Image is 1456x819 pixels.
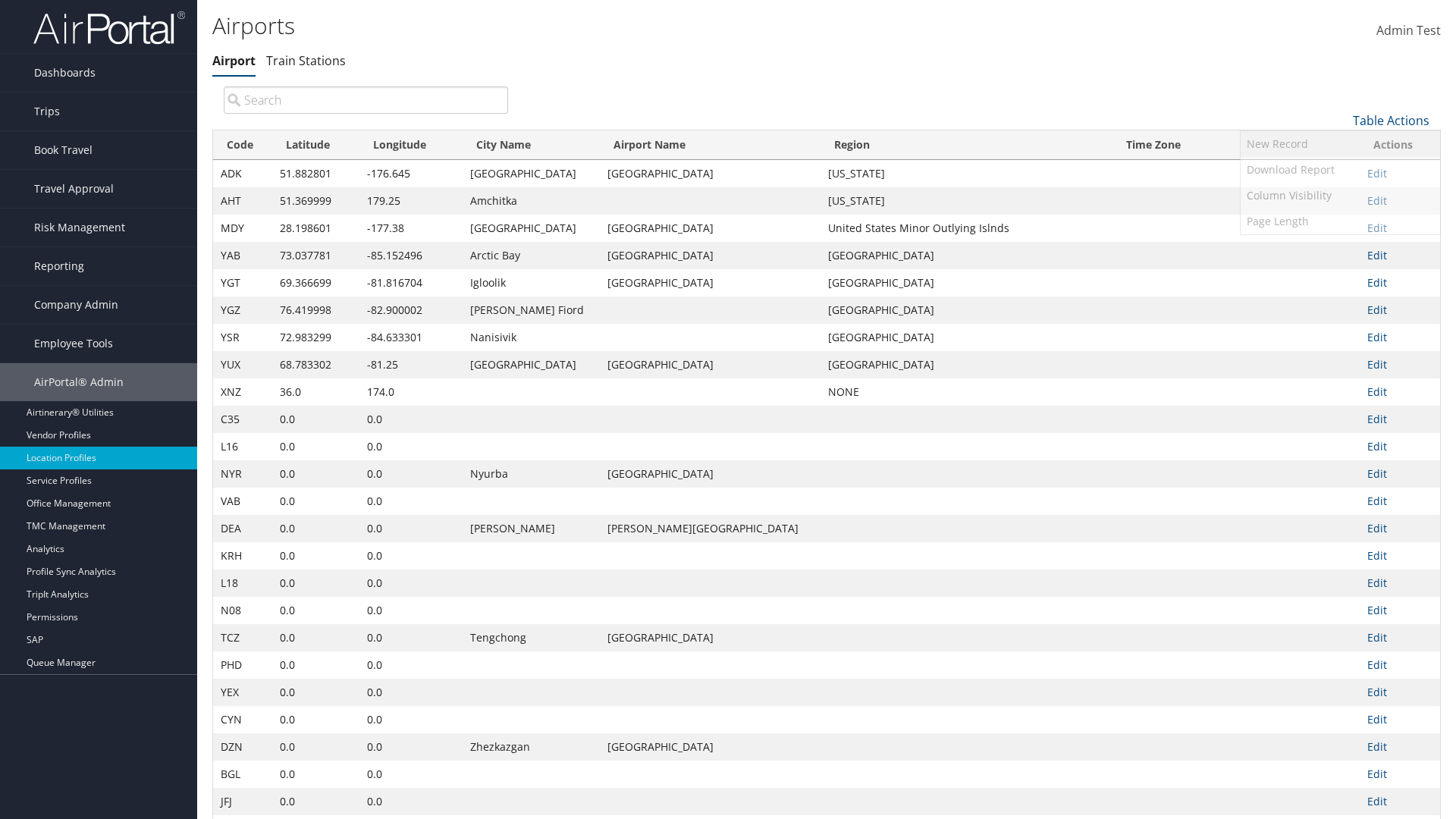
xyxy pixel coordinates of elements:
[34,286,118,324] span: Company Admin
[1241,209,1440,234] a: Page Length
[34,247,84,285] span: Reporting
[34,363,124,401] span: AirPortal® Admin
[1241,183,1440,209] a: Column Visibility
[1241,131,1440,157] a: New Record
[34,54,96,92] span: Dashboards
[34,170,114,208] span: Travel Approval
[34,131,93,169] span: Book Travel
[33,10,185,45] img: airportal-logo.png
[34,93,60,130] span: Trips
[34,325,113,362] span: Employee Tools
[1241,157,1440,183] a: Download Report
[34,209,125,246] span: Risk Management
